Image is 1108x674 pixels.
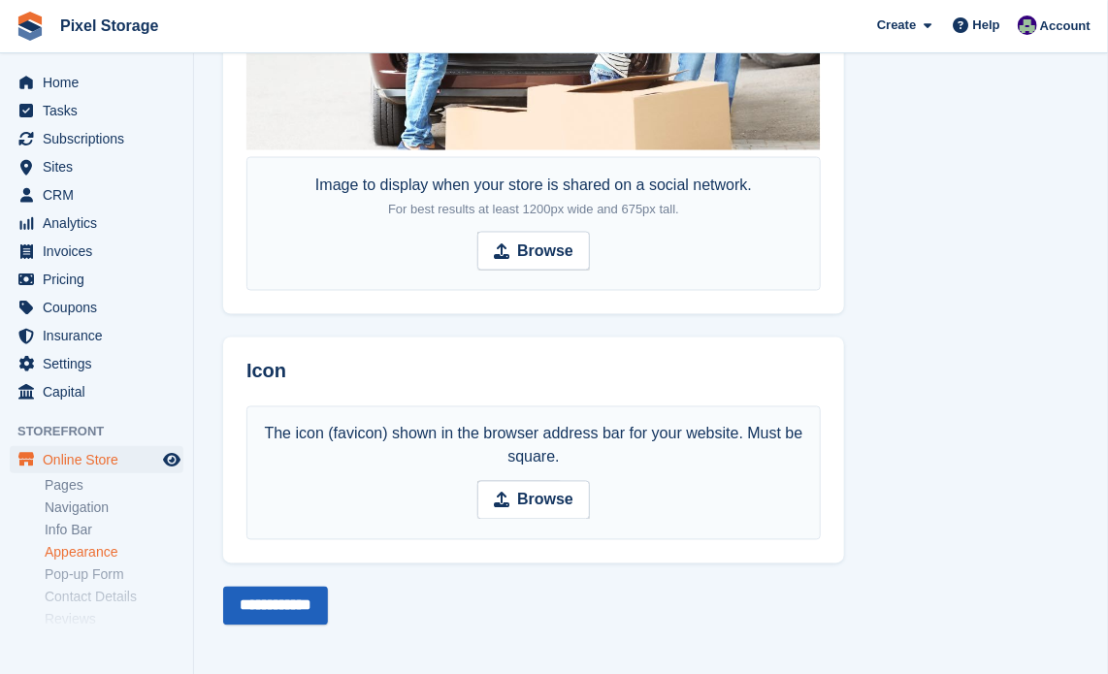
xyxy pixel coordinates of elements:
[160,448,183,471] a: Preview store
[517,240,573,263] strong: Browse
[45,521,183,539] a: Info Bar
[43,125,159,152] span: Subscriptions
[45,543,183,562] a: Appearance
[45,610,183,628] a: Reviews
[315,174,752,220] div: Image to display when your store is shared on a social network.
[10,446,183,473] a: menu
[10,322,183,349] a: menu
[973,16,1000,35] span: Help
[45,476,183,495] a: Pages
[1040,16,1091,36] span: Account
[45,588,183,606] a: Contact Details
[517,489,573,512] strong: Browse
[17,422,193,441] span: Storefront
[10,209,183,237] a: menu
[43,209,159,237] span: Analytics
[257,423,810,469] div: The icon (favicon) shown in the browser address bar for your website. Must be square.
[246,361,821,383] h2: Icon
[10,238,183,265] a: menu
[45,565,183,584] a: Pop-up Form
[477,481,590,520] input: Browse
[10,378,183,405] a: menu
[10,294,183,321] a: menu
[1018,16,1037,35] img: Ed Simpson
[10,125,183,152] a: menu
[877,16,916,35] span: Create
[388,202,679,216] span: For best results at least 1200px wide and 675px tall.
[43,153,159,180] span: Sites
[43,294,159,321] span: Coupons
[43,446,159,473] span: Online Store
[43,181,159,209] span: CRM
[477,232,590,271] input: Browse
[43,350,159,377] span: Settings
[43,238,159,265] span: Invoices
[52,10,166,42] a: Pixel Storage
[10,266,183,293] a: menu
[10,181,183,209] a: menu
[10,153,183,180] a: menu
[10,97,183,124] a: menu
[43,322,159,349] span: Insurance
[43,378,159,405] span: Capital
[10,350,183,377] a: menu
[43,266,159,293] span: Pricing
[43,69,159,96] span: Home
[45,498,183,517] a: Navigation
[43,97,159,124] span: Tasks
[16,12,45,41] img: stora-icon-8386f47178a22dfd0bd8f6a31ec36ba5ce8667c1dd55bd0f319d3a0aa187defe.svg
[10,69,183,96] a: menu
